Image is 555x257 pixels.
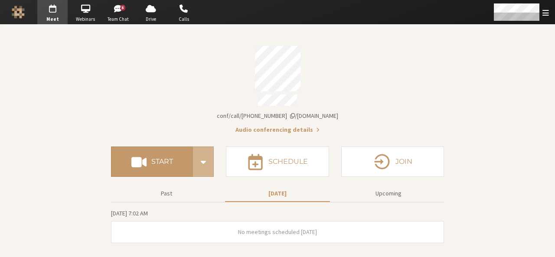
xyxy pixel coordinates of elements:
button: Join [341,146,444,177]
div: 5 [120,5,126,11]
button: Audio conferencing details [235,125,320,134]
h4: Schedule [268,158,308,165]
button: Start [111,146,193,177]
img: Iotum [12,6,25,19]
button: [DATE] [225,186,330,201]
section: Account details [111,40,444,134]
span: Drive [136,16,166,23]
div: Start conference options [193,146,214,177]
button: Upcoming [336,186,441,201]
button: Past [114,186,219,201]
iframe: Chat [533,234,548,251]
span: Meet [37,16,68,23]
button: Copy my meeting room linkCopy my meeting room link [217,111,338,120]
section: Today's Meetings [111,208,444,243]
span: [DATE] 7:02 AM [111,209,148,217]
h4: Join [395,158,412,165]
h4: Start [151,158,173,165]
span: Calls [169,16,199,23]
span: Webinars [70,16,101,23]
button: Schedule [226,146,329,177]
span: Copy my meeting room link [217,112,338,120]
span: Team Chat [103,16,134,23]
span: No meetings scheduled [DATE] [238,228,317,236]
